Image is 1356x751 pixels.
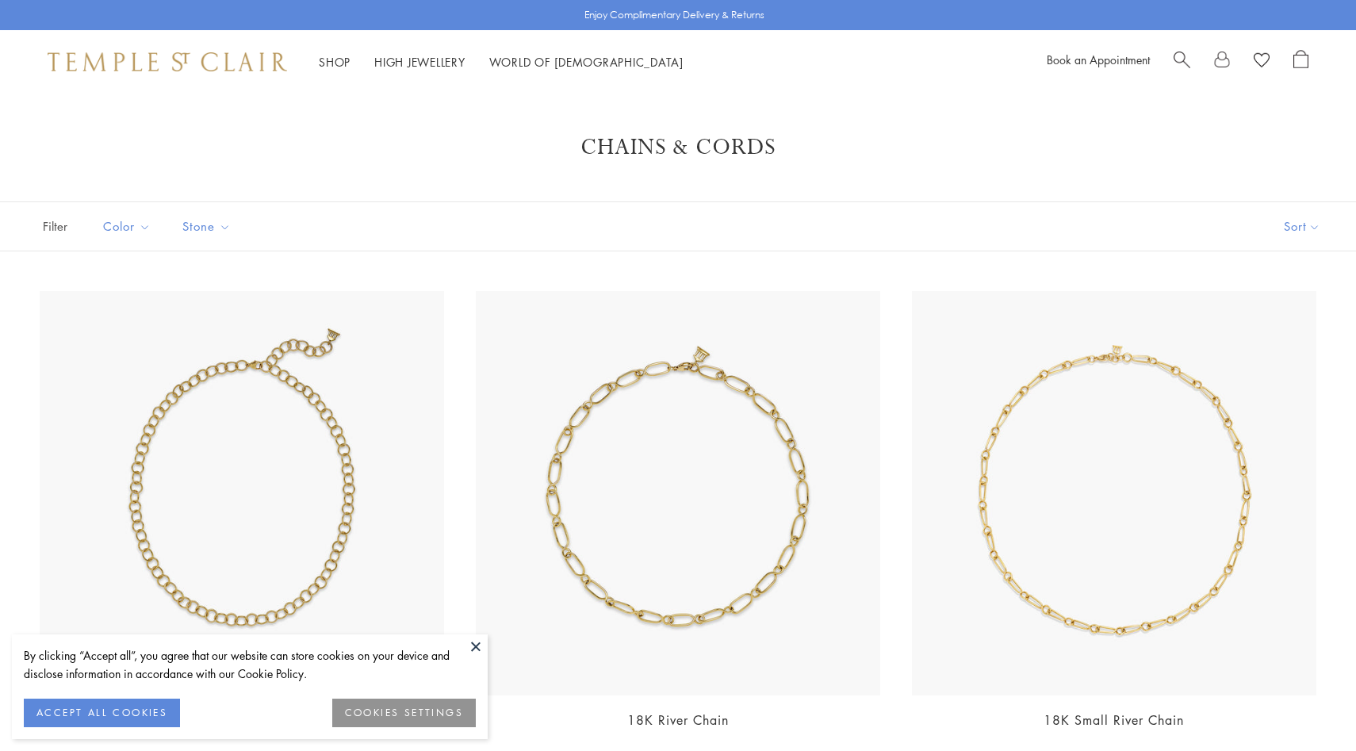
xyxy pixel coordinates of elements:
[332,699,476,727] button: COOKIES SETTINGS
[1174,50,1190,74] a: Search
[374,54,465,70] a: High JewelleryHigh Jewellery
[1254,50,1270,74] a: View Wishlist
[63,133,1293,162] h1: Chains & Cords
[319,54,350,70] a: ShopShop
[476,291,880,695] img: N88891-RIVER18
[1293,50,1308,74] a: Open Shopping Bag
[40,291,444,695] img: N88810-ARNO18
[489,54,684,70] a: World of [DEMOGRAPHIC_DATA]World of [DEMOGRAPHIC_DATA]
[95,216,163,236] span: Color
[1044,711,1184,729] a: 18K Small River Chain
[48,52,287,71] img: Temple St. Clair
[1248,202,1356,251] button: Show sort by
[24,699,180,727] button: ACCEPT ALL COOKIES
[24,646,476,683] div: By clicking “Accept all”, you agree that our website can store cookies on your device and disclos...
[91,209,163,244] button: Color
[170,209,243,244] button: Stone
[912,291,1316,695] img: N88891-SMRIV18
[1047,52,1150,67] a: Book an Appointment
[319,52,684,72] nav: Main navigation
[584,7,764,23] p: Enjoy Complimentary Delivery & Returns
[627,711,729,729] a: 18K River Chain
[174,216,243,236] span: Stone
[1277,676,1340,735] iframe: Gorgias live chat messenger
